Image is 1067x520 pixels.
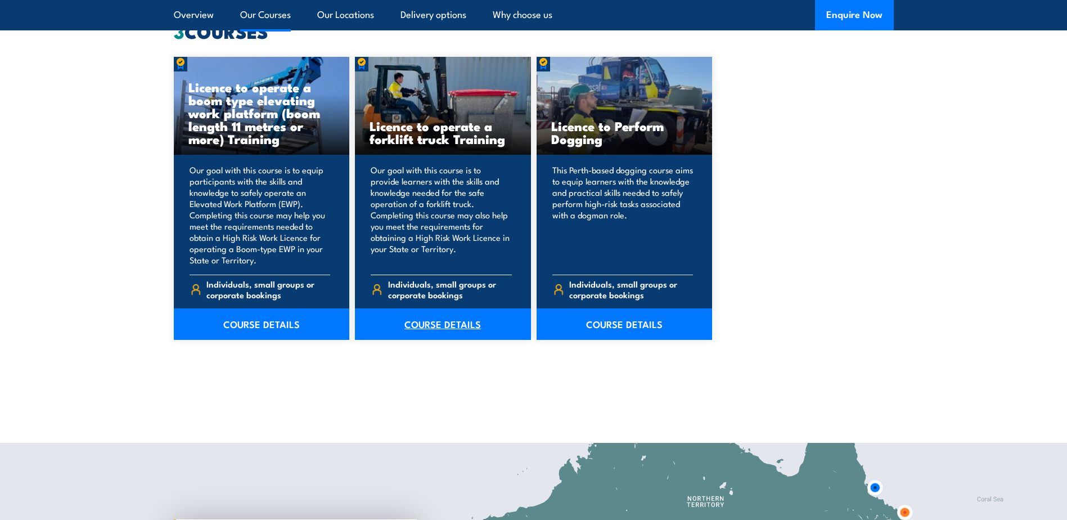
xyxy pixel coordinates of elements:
span: Individuals, small groups or corporate bookings [569,279,693,300]
h3: Licence to Perform Dogging [551,119,698,145]
p: Our goal with this course is to equip participants with the skills and knowledge to safely operat... [190,164,331,266]
p: Our goal with this course is to provide learners with the skills and knowledge needed for the saf... [371,164,512,266]
h3: Licence to operate a forklift truck Training [370,119,516,145]
strong: 3 [174,17,184,45]
a: COURSE DETAILS [174,308,350,340]
p: This Perth-based dogging course aims to equip learners with the knowledge and practical skills ne... [552,164,694,266]
h2: COURSES [174,23,894,39]
span: Individuals, small groups or corporate bookings [206,279,330,300]
a: COURSE DETAILS [537,308,713,340]
a: COURSE DETAILS [355,308,531,340]
span: Individuals, small groups or corporate bookings [388,279,512,300]
h3: Licence to operate a boom type elevating work platform (boom length 11 metres or more) Training [188,80,335,145]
